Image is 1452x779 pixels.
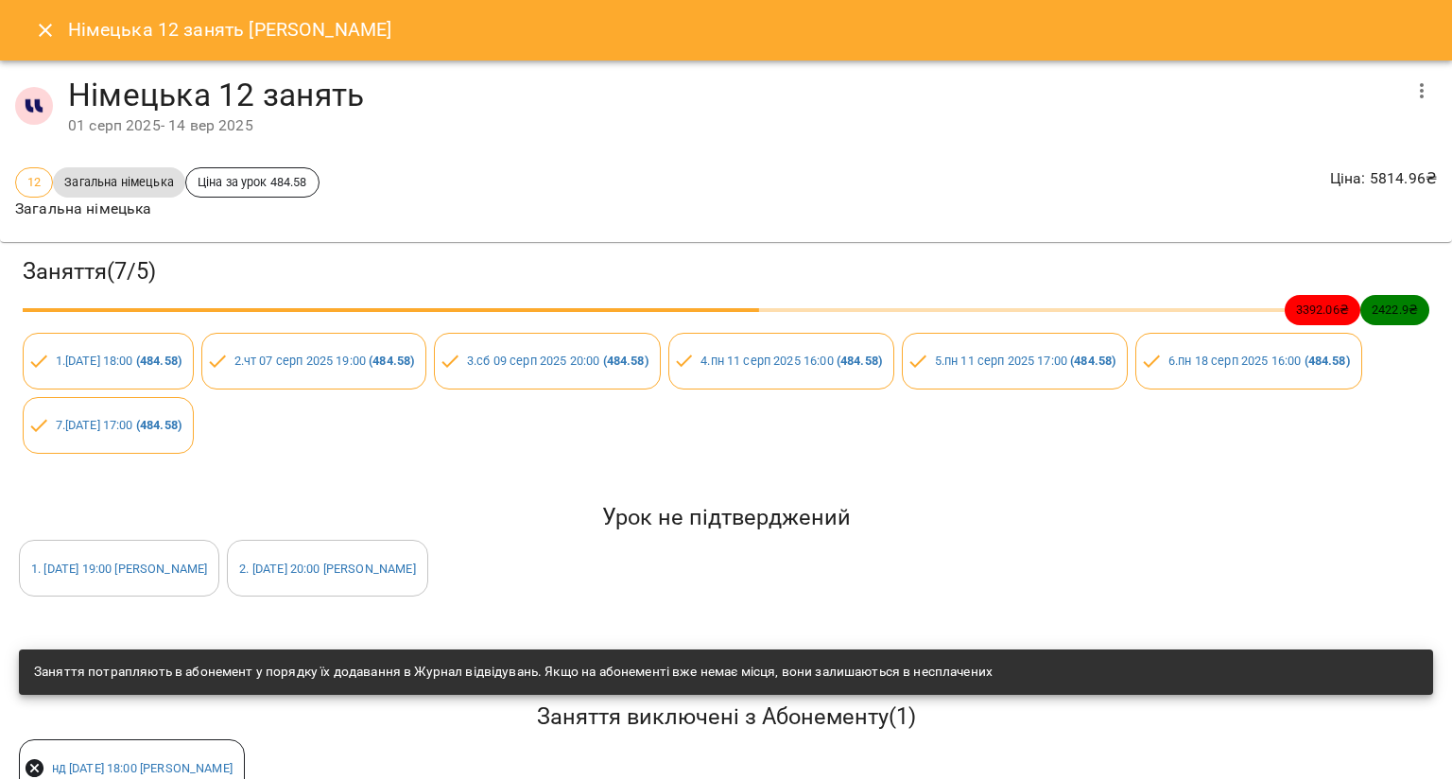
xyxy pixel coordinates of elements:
b: ( 484.58 ) [1070,354,1115,368]
a: 5.пн 11 серп 2025 17:00 (484.58) [935,354,1116,368]
a: 4.пн 11 серп 2025 16:00 (484.58) [700,354,882,368]
h3: Заняття ( 7 / 5 ) [23,257,1429,286]
span: 3392.06 ₴ [1285,301,1360,319]
b: ( 484.58 ) [603,354,648,368]
a: 2. [DATE] 20:00 [PERSON_NAME] [239,562,415,576]
h5: Заняття виключені з Абонементу ( 1 ) [19,702,1433,732]
b: ( 484.58 ) [1305,354,1350,368]
h6: Німецька 12 занять [PERSON_NAME] [68,15,392,44]
b: ( 484.58 ) [837,354,882,368]
h5: Урок не підтверджений [19,503,1433,532]
h4: Німецька 12 занять [68,76,1399,114]
span: 12 [16,173,52,191]
a: 1. [DATE] 19:00 [PERSON_NAME] [31,562,207,576]
p: Ціна : 5814.96 ₴ [1330,167,1437,190]
p: Загальна німецька [15,198,320,220]
a: 7.[DATE] 17:00 (484.58) [56,418,181,432]
b: ( 484.58 ) [136,354,181,368]
div: Заняття потрапляють в абонемент у порядку їх додавання в Журнал відвідувань. Якщо на абонементі в... [34,655,993,689]
a: 2.чт 07 серп 2025 19:00 (484.58) [234,354,415,368]
a: 1.[DATE] 18:00 (484.58) [56,354,181,368]
div: 01 серп 2025 - 14 вер 2025 [68,114,1399,137]
span: Ціна за урок 484.58 [186,173,319,191]
a: нд [DATE] 18:00 [PERSON_NAME] [52,761,233,775]
button: Close [23,8,68,53]
img: 1255ca683a57242d3abe33992970777d.jpg [15,87,53,125]
span: 2422.9 ₴ [1360,301,1429,319]
a: 3.сб 09 серп 2025 20:00 (484.58) [467,354,648,368]
b: ( 484.58 ) [136,418,181,432]
a: 6.пн 18 серп 2025 16:00 (484.58) [1168,354,1350,368]
span: Загальна німецька [53,173,185,191]
b: ( 484.58 ) [369,354,414,368]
